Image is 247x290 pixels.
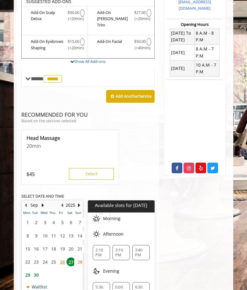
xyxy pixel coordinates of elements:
[66,202,75,209] button: 2025
[30,210,39,216] th: Tue
[27,135,114,141] p: Head Massage
[103,216,120,221] span: Morning
[30,268,39,281] td: Select day30
[136,16,144,22] span: (+20min )
[103,232,123,236] span: Afternoon
[21,111,88,118] b: RECOMMENDED FOR YOU
[115,248,127,257] span: 3:10 PM
[74,59,106,64] a: Show All Add-ons
[106,90,155,103] button: Add AnotherService
[21,119,155,123] p: Based on the services selected
[134,38,146,45] span: $50.00
[195,60,219,76] td: 10 A.M - 7 P.M
[65,255,74,268] td: Select day27
[65,210,74,216] th: Sat
[25,9,84,24] label: Add-On Scalp Detox
[135,248,147,257] span: 3:40 PM
[116,93,152,99] b: Add Another Service
[32,143,41,149] span: min
[58,257,67,266] span: 26
[27,171,35,178] p: 45
[91,9,151,30] label: Add-On Beard Trim
[66,257,76,266] span: 27
[170,60,195,76] td: [DATE]
[103,269,119,274] span: Evening
[132,245,150,260] div: 3:40 PM
[21,193,64,199] b: SELECT DATE AND TIME
[70,45,77,51] span: (+20min )
[70,16,77,22] span: (+20min )
[93,268,100,275] img: evening slots
[136,45,144,51] span: (+40min )
[25,38,84,53] label: Add-On Eyebrows Shaping
[32,271,41,279] span: 30
[75,257,84,266] span: 28
[68,9,79,16] span: $50.00
[57,255,65,268] td: Select day26
[27,143,114,149] p: 20
[31,38,67,51] b: Add-On Eyebrows Shaping
[97,9,133,28] b: Add-On [PERSON_NAME] Trim
[27,171,29,178] span: $
[23,202,28,209] button: Previous Month
[95,248,107,257] span: 2:10 PM
[90,203,152,208] p: Available slots for [DATE]
[113,245,130,260] div: 3:10 PM
[39,210,48,216] th: Wed
[22,268,30,281] td: Select day29
[23,271,32,279] span: 29
[40,202,45,209] button: Next Month
[170,29,195,44] td: [DATE] To [DATE]
[93,245,110,260] div: 2:10 PM
[68,38,79,45] span: $15.00
[48,210,56,216] th: Thu
[195,45,219,60] td: 8 A.M - 7 P.M
[93,215,100,222] img: morning slots
[77,202,81,209] button: Next Year
[74,210,83,216] th: Sun
[97,38,133,51] b: Add-On Facial
[22,210,30,216] th: Mon
[69,168,114,180] button: Select
[93,230,100,238] img: afternoon slots
[74,255,83,268] td: Select day28
[170,45,195,60] td: [DATE]
[134,9,146,16] span: $27.00
[91,38,151,53] label: Add-On Facial
[167,22,222,26] h3: Opening Hours
[195,29,219,44] td: 8 A.M - 8 P.M
[27,285,50,289] td: Waitlist
[59,202,64,209] button: Previous Year
[30,202,38,209] button: Sep
[57,210,65,216] th: Fri
[31,9,67,22] b: Add-On Scalp Detox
